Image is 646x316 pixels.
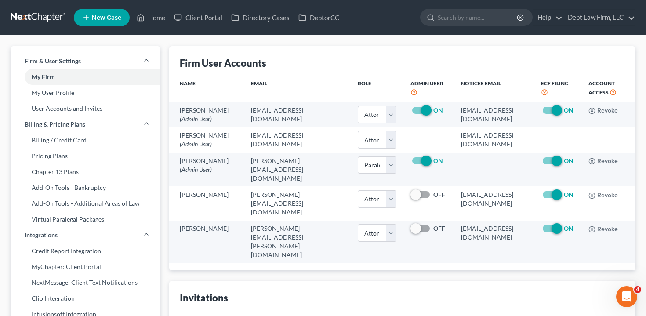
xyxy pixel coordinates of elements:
[132,10,170,25] a: Home
[11,85,160,101] a: My User Profile
[433,225,445,232] strong: OFF
[454,74,534,102] th: Notices Email
[11,243,160,259] a: Credit Report Integration
[180,115,212,123] span: (Admin User)
[433,157,443,164] strong: ON
[454,102,534,127] td: [EMAIL_ADDRESS][DOMAIN_NAME]
[564,225,573,232] strong: ON
[541,80,569,87] span: ECF Filing
[563,10,635,25] a: Debt Law Firm, LLC
[564,157,573,164] strong: ON
[11,196,160,211] a: Add-On Tools - Additional Areas of Law
[180,291,228,304] div: Invitations
[634,286,641,293] span: 4
[588,226,618,233] button: Revoke
[169,127,244,153] td: [PERSON_NAME]
[588,107,618,114] button: Revoke
[438,9,518,25] input: Search by name...
[454,186,534,220] td: [EMAIL_ADDRESS][DOMAIN_NAME]
[169,153,244,186] td: [PERSON_NAME]
[244,102,350,127] td: [EMAIL_ADDRESS][DOMAIN_NAME]
[227,10,294,25] a: Directory Cases
[410,80,443,87] span: Admin User
[11,164,160,180] a: Chapter 13 Plans
[92,15,121,21] span: New Case
[11,227,160,243] a: Integrations
[11,101,160,116] a: User Accounts and Invites
[11,291,160,306] a: Clio Integration
[180,140,212,148] span: (Admin User)
[169,102,244,127] td: [PERSON_NAME]
[25,120,85,129] span: Billing & Pricing Plans
[244,127,350,153] td: [EMAIL_ADDRESS][DOMAIN_NAME]
[169,221,244,263] td: [PERSON_NAME]
[11,132,160,148] a: Billing / Credit Card
[244,74,350,102] th: Email
[11,275,160,291] a: NextMessage: Client Text Notifications
[454,127,534,153] td: [EMAIL_ADDRESS][DOMAIN_NAME]
[433,106,443,114] strong: ON
[11,53,160,69] a: Firm & User Settings
[244,153,350,186] td: [PERSON_NAME][EMAIL_ADDRESS][DOMAIN_NAME]
[11,69,160,85] a: My Firm
[294,10,344,25] a: DebtorCC
[25,57,81,65] span: Firm & User Settings
[11,211,160,227] a: Virtual Paralegal Packages
[244,221,350,263] td: [PERSON_NAME][EMAIL_ADDRESS][PERSON_NAME][DOMAIN_NAME]
[533,10,563,25] a: Help
[351,74,403,102] th: Role
[588,80,615,96] span: Account Access
[616,286,637,307] iframe: Intercom live chat
[25,231,58,240] span: Integrations
[11,180,160,196] a: Add-On Tools - Bankruptcy
[11,259,160,275] a: MyChapter: Client Portal
[180,57,266,69] div: Firm User Accounts
[244,186,350,220] td: [PERSON_NAME][EMAIL_ADDRESS][DOMAIN_NAME]
[169,74,244,102] th: Name
[180,166,212,173] span: (Admin User)
[433,191,445,198] strong: OFF
[11,148,160,164] a: Pricing Plans
[454,221,534,263] td: [EMAIL_ADDRESS][DOMAIN_NAME]
[564,106,573,114] strong: ON
[564,191,573,198] strong: ON
[588,158,618,165] button: Revoke
[169,186,244,220] td: [PERSON_NAME]
[170,10,227,25] a: Client Portal
[11,116,160,132] a: Billing & Pricing Plans
[588,192,618,199] button: Revoke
